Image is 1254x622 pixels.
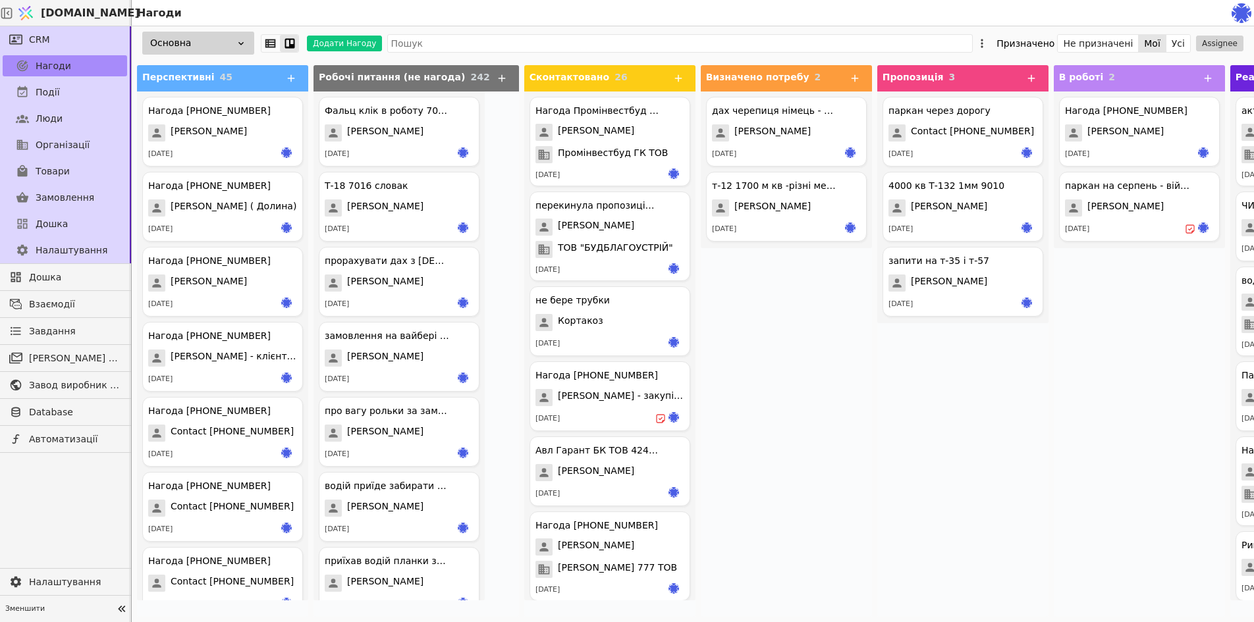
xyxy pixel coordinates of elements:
[325,329,450,343] div: замовлення на вайбері - перепитував за стрічку
[325,479,450,493] div: водій приїде забирати замовлення
[325,149,349,160] div: [DATE]
[325,104,450,118] div: Фальц клік в роботу 7016 пол
[558,124,634,141] span: [PERSON_NAME]
[535,369,658,382] div: Нагода [PHONE_NUMBER]
[142,547,303,617] div: Нагода [PHONE_NUMBER]Contact [PHONE_NUMBER][DATE]ir
[883,247,1043,317] div: запити на т-35 і т-57[PERSON_NAME][DATE]ir
[29,575,121,589] span: Налаштування
[319,322,479,392] div: замовлення на вайбері - перепитував за стрічку[PERSON_NAME][DATE]ir
[1065,179,1190,193] div: паркан на серпень - військовий
[888,224,913,235] div: [DATE]
[142,247,303,317] div: Нагода [PHONE_NUMBER][PERSON_NAME][DATE]ir
[668,412,679,423] img: ir
[36,165,70,178] span: Товари
[148,404,271,418] div: Нагода [PHONE_NUMBER]
[387,34,973,53] input: Пошук
[325,554,450,568] div: приїхав водій планки забирати
[712,149,736,160] div: [DATE]
[142,97,303,167] div: Нагода [PHONE_NUMBER][PERSON_NAME][DATE]ir
[148,374,173,385] div: [DATE]
[41,5,140,21] span: [DOMAIN_NAME]
[1059,172,1220,242] div: паркан на серпень - військовий[PERSON_NAME][DATE]ir
[319,547,479,617] div: приїхав водій планки забирати[PERSON_NAME][DATE]ir
[535,199,661,213] div: перекинула пропозицію - поставила задачу
[706,72,809,82] span: Визначено потребу
[558,219,634,236] span: [PERSON_NAME]
[281,598,292,608] img: ir
[148,104,271,118] div: Нагода [PHONE_NUMBER]
[1108,72,1115,82] span: 2
[36,59,71,73] span: Нагоди
[281,147,292,158] img: ir
[3,348,127,369] a: [PERSON_NAME] розсилки
[325,179,408,193] div: Т-18 7016 словак
[458,598,468,608] img: ir
[142,472,303,542] div: Нагода [PHONE_NUMBER]Contact [PHONE_NUMBER][DATE]ir
[888,254,989,268] div: запити на т-35 і т-57
[325,254,450,268] div: прорахувати дах з [DEMOGRAPHIC_DATA]
[535,413,560,425] div: [DATE]
[36,244,107,257] span: Налаштування
[883,72,944,82] span: Пропозиція
[148,329,271,343] div: Нагода [PHONE_NUMBER]
[1059,97,1220,167] div: Нагода [PHONE_NUMBER][PERSON_NAME][DATE]ir
[1065,104,1187,118] div: Нагода [PHONE_NUMBER]
[1022,147,1032,158] img: ir
[530,97,690,186] div: Нагода Промінвестбуд ГК ТОВ[PERSON_NAME]Промінвестбуд ГК ТОВ[DATE]ir
[535,519,658,532] div: Нагода [PHONE_NUMBER]
[668,263,679,274] img: ir
[458,298,468,308] img: ir
[883,97,1043,167] div: паркан через дорогуContact [PHONE_NUMBER][DATE]ir
[1022,298,1032,308] img: ir
[319,72,465,82] span: Робочі питання (не нагода)
[888,179,1004,193] div: 4000 кв Т-132 1мм 9010
[668,337,679,348] img: ir
[307,36,382,51] button: Додати Нагоду
[734,124,811,142] span: [PERSON_NAME]
[3,571,127,592] a: Налаштування
[530,192,690,281] div: перекинула пропозицію - поставила задачу[PERSON_NAME]ТОВ "БУДБЛАГОУСТРІЙ"[DATE]ir
[558,464,634,481] span: [PERSON_NAME]
[535,338,560,350] div: [DATE]
[706,172,867,242] div: т-12 1700 м кв -різні метали[PERSON_NAME][DATE]ir
[132,5,182,21] h2: Нагоди
[36,86,60,99] span: Події
[148,449,173,460] div: [DATE]
[29,33,50,47] span: CRM
[845,147,856,158] img: ir
[5,604,113,615] span: Зменшити
[535,294,610,307] div: не бере трубки
[558,146,668,163] span: Промінвестбуд ГК ТОВ
[535,265,560,276] div: [DATE]
[668,487,679,498] img: ir
[996,34,1054,53] div: Призначено
[142,172,303,242] div: Нагода [PHONE_NUMBER][PERSON_NAME] ( Долина)[DATE]ir
[148,599,173,610] div: [DATE]
[1198,222,1209,233] img: ir
[668,168,679,179] img: ir
[325,299,349,310] div: [DATE]
[458,373,468,383] img: ir
[148,149,173,160] div: [DATE]
[3,55,127,76] a: Нагоди
[888,149,913,160] div: [DATE]
[712,179,837,193] div: т-12 1700 м кв -різні метали
[558,561,677,578] span: [PERSON_NAME] 777 ТОВ
[36,191,94,205] span: Замовлення
[325,599,349,610] div: [DATE]
[1058,34,1139,53] button: Не призначені
[558,538,634,556] span: [PERSON_NAME]
[171,425,294,442] span: Contact [PHONE_NUMBER]
[3,82,127,103] a: Події
[29,298,121,311] span: Взаємодії
[1065,224,1089,235] div: [DATE]
[142,397,303,467] div: Нагода [PHONE_NUMBER]Contact [PHONE_NUMBER][DATE]ir
[347,575,423,592] span: [PERSON_NAME]
[1087,124,1164,142] span: [PERSON_NAME]
[36,138,90,152] span: Організації
[668,583,679,594] img: ir
[530,436,690,506] div: Авл Гарант БК ТОВ 42475442[PERSON_NAME][DATE]ir
[558,314,603,331] span: Кортакоз
[1139,34,1166,53] button: Мої
[530,361,690,431] div: Нагода [PHONE_NUMBER][PERSON_NAME] - закупівля[DATE]ir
